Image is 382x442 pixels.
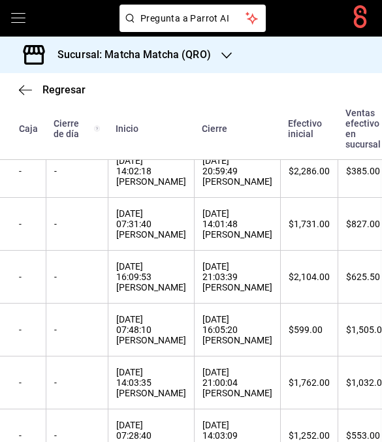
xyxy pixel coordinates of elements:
[202,208,272,240] div: [DATE] 14:01:48 [PERSON_NAME]
[289,219,330,229] div: $1,731.00
[42,84,86,96] span: Regresar
[116,123,186,134] div: Inicio
[202,314,272,345] div: [DATE] 16:05:20 [PERSON_NAME]
[202,367,272,398] div: [DATE] 21:00:04 [PERSON_NAME]
[116,208,186,240] div: [DATE] 07:31:40 [PERSON_NAME]
[119,5,266,32] button: Pregunta a Parrot AI
[54,166,100,176] div: -
[54,377,100,388] div: -
[10,10,26,26] button: open drawer
[47,47,211,63] h3: Sucursal: Matcha Matcha (QRO)
[289,324,330,335] div: $599.00
[19,166,38,176] div: -
[289,272,330,282] div: $2,104.00
[289,377,330,388] div: $1,762.00
[289,166,330,176] div: $2,286.00
[19,324,38,335] div: -
[54,118,100,139] div: Cierre de día
[116,367,186,398] div: [DATE] 14:03:35 [PERSON_NAME]
[202,261,272,292] div: [DATE] 21:03:39 [PERSON_NAME]
[202,123,272,134] div: Cierre
[116,314,186,345] div: [DATE] 07:48:10 [PERSON_NAME]
[54,219,100,229] div: -
[94,123,100,134] svg: El número de cierre de día es consecutivo y consolida todos los cortes de caja previos en un únic...
[19,377,38,388] div: -
[116,261,186,292] div: [DATE] 16:09:53 [PERSON_NAME]
[289,430,330,441] div: $1,252.00
[19,219,38,229] div: -
[19,430,38,441] div: -
[54,430,100,441] div: -
[19,123,38,134] div: Caja
[54,272,100,282] div: -
[288,118,330,139] div: Efectivo inicial
[116,155,186,187] div: [DATE] 14:02:18 [PERSON_NAME]
[202,155,272,187] div: [DATE] 20:59:49 [PERSON_NAME]
[19,272,38,282] div: -
[140,12,246,25] span: Pregunta a Parrot AI
[19,84,86,96] button: Regresar
[54,324,100,335] div: -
